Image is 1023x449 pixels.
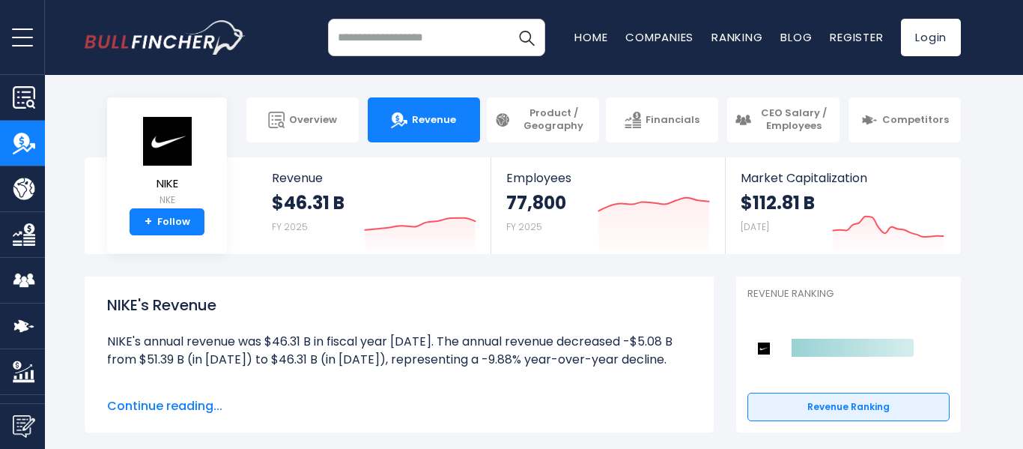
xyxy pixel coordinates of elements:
a: Ranking [711,29,762,45]
span: Revenue [272,171,476,185]
strong: $112.81 B [741,191,815,214]
a: Overview [246,97,359,142]
a: Go to homepage [85,20,246,55]
span: Revenue [412,114,456,127]
small: FY 2025 [272,220,308,233]
span: NIKE [141,178,193,190]
a: Blog [780,29,812,45]
a: Financials [606,97,718,142]
span: Employees [506,171,709,185]
a: CEO Salary / Employees [727,97,840,142]
a: Revenue [368,97,480,142]
a: Home [574,29,607,45]
strong: $46.31 B [272,191,344,214]
a: +Follow [130,208,204,235]
a: Market Capitalization $112.81 B [DATE] [726,157,959,254]
a: Login [901,19,961,56]
a: Employees 77,800 FY 2025 [491,157,724,254]
strong: + [145,215,152,229]
small: FY 2025 [506,220,542,233]
small: NKE [141,193,193,207]
span: Competitors [882,114,949,127]
a: Competitors [849,97,961,142]
span: Product / Geography [515,107,592,133]
span: CEO Salary / Employees [756,107,832,133]
a: Companies [625,29,693,45]
a: Revenue $46.31 B FY 2025 [257,157,491,254]
small: [DATE] [741,220,769,233]
a: Register [830,29,883,45]
a: NIKE NKE [140,115,194,209]
strong: 77,800 [506,191,566,214]
a: Product / Geography [487,97,599,142]
span: Market Capitalization [741,171,944,185]
span: Overview [289,114,337,127]
span: Financials [646,114,699,127]
button: Search [508,19,545,56]
img: bullfincher logo [85,20,246,55]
